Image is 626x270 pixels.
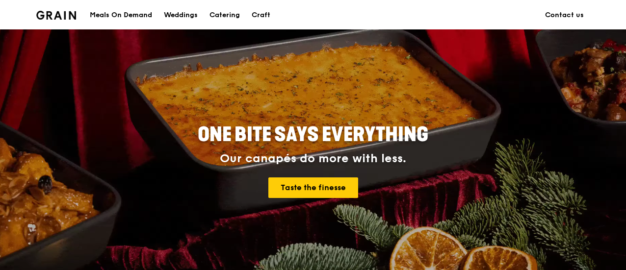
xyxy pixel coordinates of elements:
a: Weddings [158,0,204,30]
a: Craft [246,0,276,30]
div: Our canapés do more with less. [136,152,490,166]
a: Taste the finesse [268,177,358,198]
span: ONE BITE SAYS EVERYTHING [198,123,428,147]
a: Catering [204,0,246,30]
img: Grain [36,11,76,20]
a: Contact us [539,0,590,30]
div: Meals On Demand [90,0,152,30]
div: Craft [252,0,270,30]
div: Catering [209,0,240,30]
div: Weddings [164,0,198,30]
